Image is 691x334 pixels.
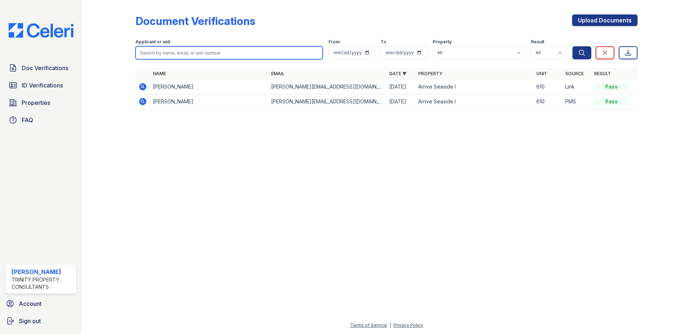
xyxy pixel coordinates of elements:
[386,80,415,94] td: [DATE]
[386,94,415,109] td: [DATE]
[12,267,73,276] div: [PERSON_NAME]
[150,94,268,109] td: [PERSON_NAME]
[572,14,638,26] a: Upload Documents
[3,23,79,38] img: CE_Logo_Blue-a8612792a0a2168367f1c8372b55b34899dd931a85d93a1a3d3e32e68fde9ad4.png
[415,80,533,94] td: Arrive Seaside I
[415,94,533,109] td: Arrive Seaside I
[418,71,442,76] a: Property
[594,71,611,76] a: Result
[19,299,42,308] span: Account
[150,80,268,94] td: [PERSON_NAME]
[389,71,407,76] a: Date ▼
[533,80,562,94] td: 610
[22,64,68,72] span: Doc Verifications
[153,71,166,76] a: Name
[3,314,79,328] a: Sign out
[394,322,423,328] a: Privacy Policy
[22,116,33,124] span: FAQ
[536,71,547,76] a: Unit
[531,39,544,45] label: Result
[562,94,591,109] td: PMS
[562,80,591,94] td: Link
[594,98,629,105] div: Pass
[271,71,284,76] a: Email
[136,14,255,27] div: Document Verifications
[6,78,76,93] a: ID Verifications
[381,39,386,45] label: To
[136,46,323,59] input: Search by name, email, or unit number
[3,296,79,311] a: Account
[594,83,629,90] div: Pass
[350,322,387,328] a: Terms of Service
[533,94,562,109] td: 610
[12,276,73,291] div: Trinity Property Consultants
[22,98,50,107] span: Properties
[268,80,386,94] td: [PERSON_NAME][EMAIL_ADDRESS][DOMAIN_NAME]
[565,71,584,76] a: Source
[6,61,76,75] a: Doc Verifications
[268,94,386,109] td: [PERSON_NAME][EMAIL_ADDRESS][DOMAIN_NAME]
[19,317,41,325] span: Sign out
[329,39,340,45] label: From
[6,113,76,127] a: FAQ
[433,39,452,45] label: Property
[22,81,63,90] span: ID Verifications
[6,95,76,110] a: Properties
[390,322,391,328] div: |
[136,39,170,45] label: Applicant or unit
